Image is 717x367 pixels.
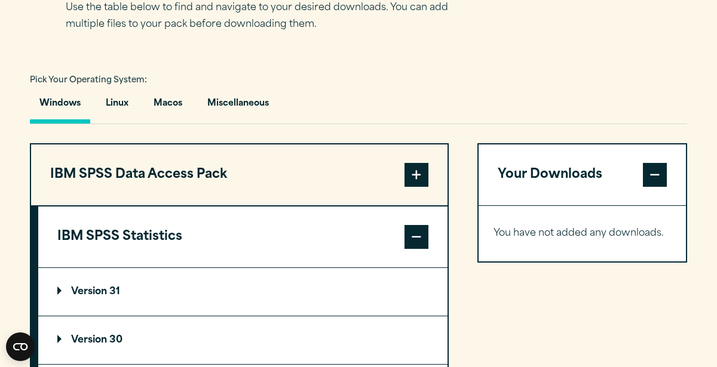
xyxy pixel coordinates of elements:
button: IBM SPSS Data Access Pack [31,144,448,205]
summary: Version 31 [38,268,448,316]
div: Your Downloads [479,205,686,261]
p: Version 30 [57,335,122,345]
span: Pick Your Operating System: [30,76,147,84]
p: Version 31 [57,287,120,297]
p: You have not added any downloads. [494,225,671,242]
button: IBM SPSS Statistics [38,206,448,267]
button: Linux [96,90,138,124]
button: Open CMP widget [6,332,35,361]
button: Your Downloads [479,144,686,205]
button: Macos [144,90,192,124]
button: Windows [30,90,90,124]
button: Miscellaneous [198,90,278,124]
summary: Version 30 [38,316,448,364]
